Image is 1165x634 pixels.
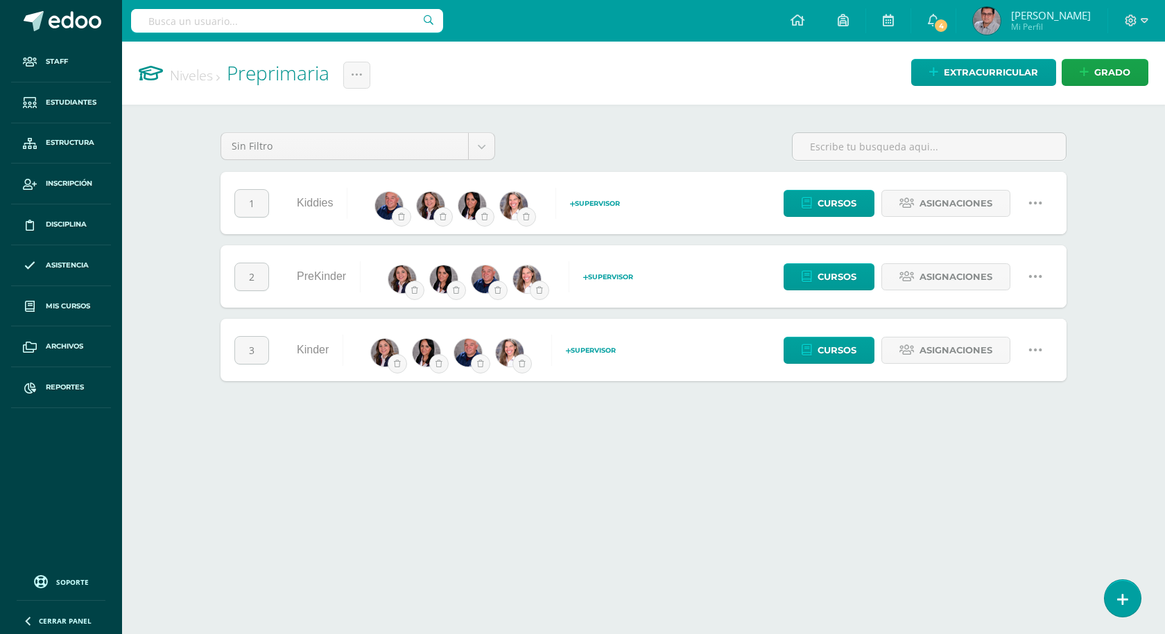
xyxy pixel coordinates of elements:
span: Soporte [56,577,89,587]
span: Asignaciones [920,191,992,216]
img: 5e561b1b4745f30dac10328f2370a0d4.png [454,339,482,367]
span: Disciplina [46,219,87,230]
span: Cursos [818,264,856,290]
input: Escribe tu busqueda aqui... [793,133,1066,160]
span: Sin Filtro [232,133,458,159]
a: Inscripción [11,164,111,204]
a: Preprimaria [227,60,329,86]
img: 6b308835e66372037f8722cadb75ff58.png [371,339,399,367]
span: Cerrar panel [39,616,92,626]
a: Cursos [784,263,874,290]
a: Disciplina [11,204,111,245]
span: Estructura [46,137,94,148]
a: Kiddies [297,197,333,209]
span: Grado [1094,60,1130,85]
a: Grado [1062,59,1148,86]
a: Reportes [11,367,111,408]
span: Cursos [818,337,856,363]
span: Supervisor [566,346,616,354]
span: Asignaciones [920,264,992,290]
a: Mis cursos [11,286,111,327]
img: 6b308835e66372037f8722cadb75ff58.png [417,192,445,220]
a: Kinder [297,344,329,355]
span: Staff [46,56,68,67]
span: Mi Perfil [1011,21,1091,33]
a: Extracurricular [911,59,1056,86]
a: Estudiantes [11,82,111,123]
a: PreKinder [297,270,346,282]
a: Sin Filtro [221,133,494,159]
span: Mis cursos [46,301,90,312]
img: 49bf2ad755169fddcb80e080fcae1ab8.png [973,7,1001,35]
span: Cursos [818,191,856,216]
img: 6b308835e66372037f8722cadb75ff58.png [388,265,416,293]
a: Archivos [11,326,111,367]
span: Reportes [46,382,84,393]
img: 95b1422825c5100e2aaa93b3ef316e52.png [500,192,528,220]
a: Asignaciones [881,337,1010,364]
a: Staff [11,42,111,82]
img: f37600cedc3756b8686e0a7b9a35df1e.png [458,192,486,220]
span: Asignaciones [920,337,992,363]
a: Asignaciones [881,263,1010,290]
span: Asistencia [46,260,89,271]
img: f37600cedc3756b8686e0a7b9a35df1e.png [430,265,458,293]
span: [PERSON_NAME] [1011,8,1091,22]
a: Cursos [784,337,874,364]
span: Inscripción [46,178,92,189]
img: 95b1422825c5100e2aaa93b3ef316e52.png [513,265,541,293]
a: Asignaciones [881,190,1010,217]
span: 4 [933,18,949,33]
span: Extracurricular [944,60,1038,85]
img: 5e561b1b4745f30dac10328f2370a0d4.png [375,192,403,220]
img: 5e561b1b4745f30dac10328f2370a0d4.png [472,265,499,293]
a: Asistencia [11,245,111,286]
span: Supervisor [583,273,633,281]
span: Archivos [46,341,83,352]
img: 95b1422825c5100e2aaa93b3ef316e52.png [496,339,524,367]
span: Supervisor [570,200,620,207]
img: f37600cedc3756b8686e0a7b9a35df1e.png [413,339,440,367]
a: Cursos [784,190,874,217]
a: Soporte [17,572,105,590]
span: Estudiantes [46,97,96,108]
input: Busca un usuario... [131,9,443,33]
a: Niveles [170,66,220,85]
a: Estructura [11,123,111,164]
